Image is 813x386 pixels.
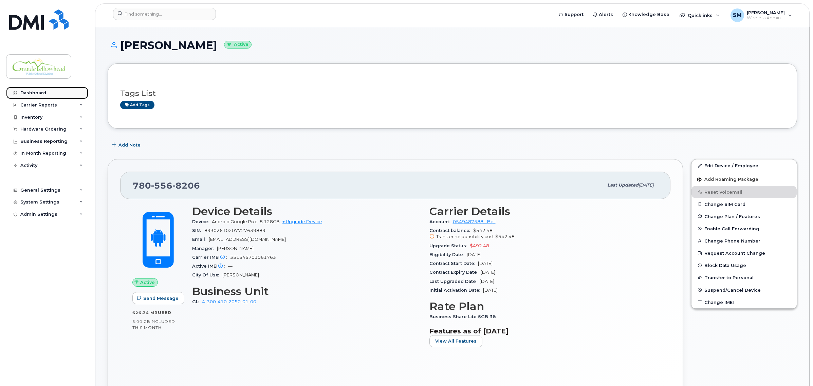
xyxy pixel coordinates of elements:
span: $542.48 [495,234,515,239]
h3: Features as of [DATE] [429,327,659,335]
h3: Device Details [192,205,421,217]
h3: Carrier Details [429,205,659,217]
span: used [158,310,171,315]
button: Change Plan / Features [691,210,797,223]
span: Active [140,279,155,286]
span: $542.48 [429,228,659,240]
span: Suspend/Cancel Device [704,287,761,292]
span: GL [192,299,202,304]
span: SIM [192,228,204,233]
a: Edit Device / Employee [691,159,797,172]
button: Request Account Change [691,247,797,259]
span: 351545701061763 [230,255,276,260]
span: 780 [133,180,200,191]
span: 89302610207727639889 [204,228,265,233]
span: City Of Use [192,272,222,277]
span: Initial Activation Date [429,288,483,293]
span: Business Share Lite 5GB 36 [429,314,499,319]
span: [PERSON_NAME] [222,272,259,277]
h3: Business Unit [192,285,421,297]
span: 5.00 GB [132,319,150,324]
small: Active [224,41,252,49]
a: 0549487588 - Bell [453,219,496,224]
span: Carrier IMEI [192,255,230,260]
span: Android Google Pixel 8 128GB [212,219,280,224]
span: Upgrade Status [429,243,470,248]
span: Device [192,219,212,224]
button: Suspend/Cancel Device [691,284,797,296]
span: Email [192,237,209,242]
span: [DATE] [467,252,481,257]
a: Add tags [120,101,154,109]
span: $492.48 [470,243,489,248]
button: Enable Call Forwarding [691,223,797,235]
button: Add Roaming Package [691,172,797,186]
span: Last Upgraded Date [429,279,480,284]
span: [PERSON_NAME] [217,246,254,251]
button: Block Data Usage [691,259,797,271]
span: Add Note [118,142,141,148]
a: 4-300-410-2050-01-00 [202,299,256,304]
span: — [228,264,233,269]
span: Add Roaming Package [697,177,758,183]
span: Enable Call Forwarding [704,226,759,231]
span: included this month [132,319,175,330]
span: Transfer responsibility cost [436,234,494,239]
button: Send Message [132,292,184,304]
span: Account [429,219,453,224]
span: Manager [192,246,217,251]
span: 626.34 MB [132,310,158,315]
span: Contract balance [429,228,473,233]
span: [EMAIL_ADDRESS][DOMAIN_NAME] [209,237,286,242]
span: Eligibility Date [429,252,467,257]
h3: Rate Plan [429,300,659,312]
span: Contract Expiry Date [429,270,481,275]
span: 8206 [172,180,200,191]
span: Last updated [607,182,639,188]
span: [DATE] [639,182,654,188]
span: [DATE] [480,279,494,284]
span: [DATE] [481,270,495,275]
span: Contract Start Date [429,261,478,266]
span: [DATE] [483,288,498,293]
button: Change Phone Number [691,235,797,247]
button: View All Features [429,335,482,347]
span: 556 [151,180,172,191]
button: Add Note [108,139,146,151]
a: + Upgrade Device [282,219,322,224]
button: Change SIM Card [691,198,797,210]
h3: Tags List [120,89,784,98]
button: Change IMEI [691,296,797,308]
span: View All Features [435,338,477,344]
h1: [PERSON_NAME] [108,39,797,51]
span: Send Message [143,295,179,302]
span: Change Plan / Features [704,214,760,219]
button: Reset Voicemail [691,186,797,198]
button: Transfer to Personal [691,271,797,284]
span: [DATE] [478,261,493,266]
span: Active IMEI [192,264,228,269]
